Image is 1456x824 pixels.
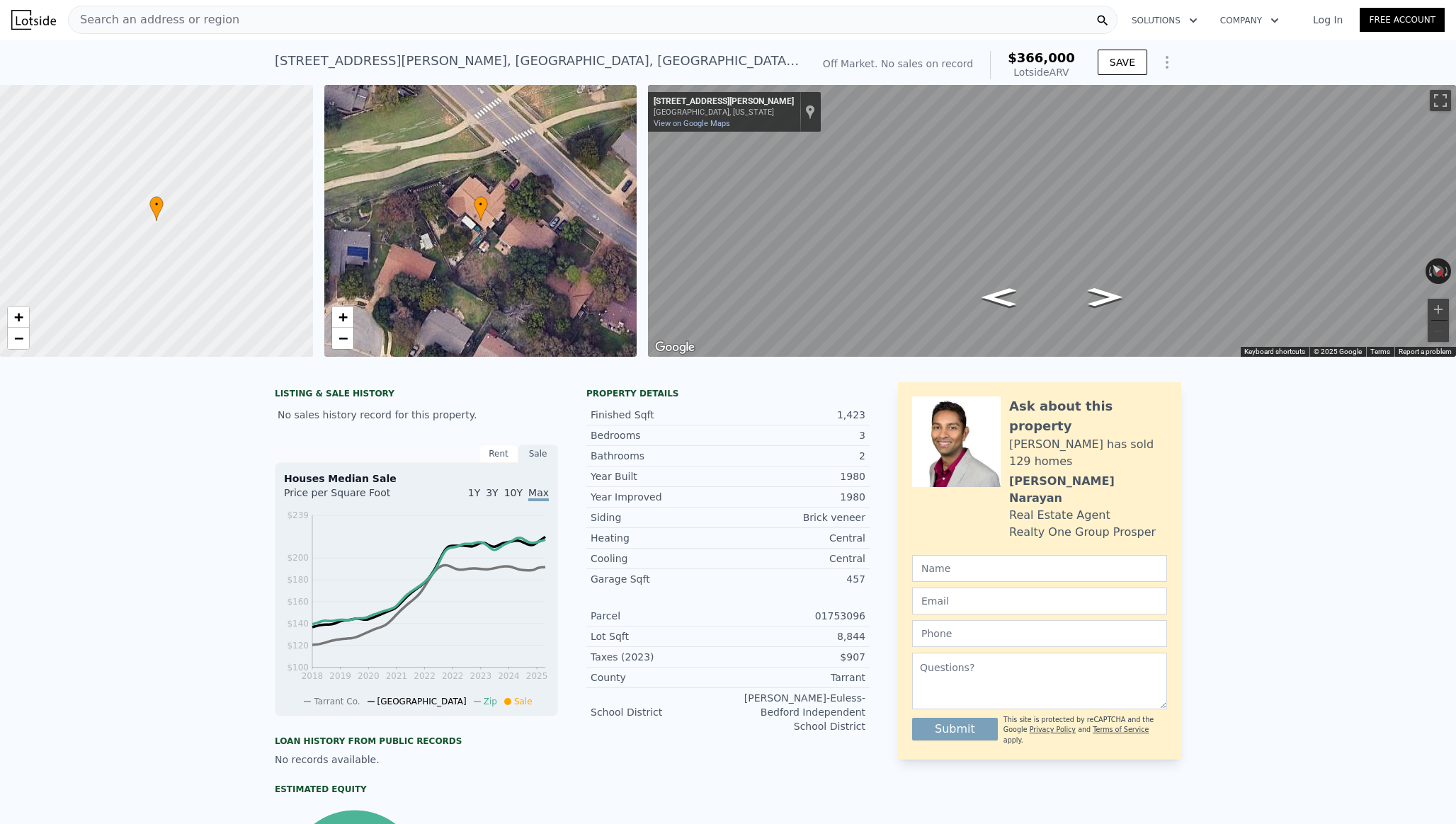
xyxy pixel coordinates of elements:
[1093,726,1149,733] a: Terms of Service
[377,697,467,706] span: [GEOGRAPHIC_DATA]
[912,620,1167,647] input: Phone
[1428,299,1449,320] button: Zoom in
[1003,715,1167,745] div: This site is protected by reCAPTCHA and the Google and apply.
[275,784,558,795] div: Estimated Equity
[1009,507,1110,524] div: Real Estate Agent
[329,671,351,681] tspan: 2019
[338,329,347,347] span: −
[284,471,549,486] div: Houses Median Sale
[1153,48,1181,76] button: Show Options
[1030,726,1076,733] a: Privacy Policy
[69,11,239,28] span: Search an address or region
[728,531,865,545] div: Central
[591,531,728,545] div: Heating
[654,96,794,108] div: [STREET_ADDRESS][PERSON_NAME]
[474,196,488,221] div: •
[386,671,408,681] tspan: 2021
[591,609,728,623] div: Parcel
[1120,8,1209,33] button: Solutions
[486,487,498,498] span: 3Y
[728,510,865,525] div: Brick veneer
[1209,8,1290,33] button: Company
[1314,348,1362,355] span: © 2025 Google
[498,671,520,681] tspan: 2024
[728,428,865,442] div: 3
[1428,321,1449,342] button: Zoom out
[728,449,865,463] div: 2
[1009,396,1167,436] div: Ask about this property
[967,284,1031,311] path: Go Southeast, Cummings Dr
[591,650,728,664] div: Taxes (2023)
[470,671,492,681] tspan: 2023
[1244,347,1305,357] button: Keyboard shortcuts
[8,328,29,349] a: Zoom out
[591,670,728,685] div: County
[591,629,728,643] div: Lot Sqft
[1008,65,1075,79] div: Lotside ARV
[728,490,865,504] div: 1980
[275,753,558,767] div: No records available.
[1426,258,1433,284] button: Rotate counterclockwise
[275,736,558,747] div: Loan history from public records
[652,338,698,357] img: Google
[287,575,309,585] tspan: $180
[275,402,558,428] div: No sales history record for this property.
[14,329,23,347] span: −
[528,487,549,501] span: Max
[912,588,1167,614] input: Email
[728,650,865,664] div: $907
[275,388,558,402] div: LISTING & SALE HISTORY
[1074,284,1137,311] path: Go Northwest, Cummings Dr
[275,51,800,71] div: [STREET_ADDRESS][PERSON_NAME] , [GEOGRAPHIC_DATA] , [GEOGRAPHIC_DATA] 76021
[332,328,353,349] a: Zoom out
[823,57,973,71] div: Off Market. No sales on record
[728,691,865,733] div: [PERSON_NAME]-Euless-Bedford Independent School District
[287,663,309,673] tspan: $100
[648,85,1456,357] div: Street View
[414,671,436,681] tspan: 2022
[1296,13,1360,27] a: Log In
[728,670,865,685] div: Tarrant
[526,671,548,681] tspan: 2025
[1009,524,1156,541] div: Realty One Group Prosper
[338,308,347,326] span: +
[591,705,728,719] div: School District
[1399,348,1452,355] a: Report a problem
[652,338,698,357] a: Open this area in Google Maps (opens a new window)
[728,629,865,643] div: 8,844
[648,85,1456,357] div: Map
[474,198,488,211] span: •
[284,486,416,508] div: Price per Square Foot
[1360,8,1445,32] a: Free Account
[1009,436,1167,470] div: [PERSON_NAME] has sold 129 homes
[149,198,164,211] span: •
[484,697,497,706] span: Zip
[314,697,360,706] span: Tarrant Co.
[591,408,728,422] div: Finished Sqft
[654,108,794,117] div: [GEOGRAPHIC_DATA], [US_STATE]
[287,597,309,607] tspan: $160
[912,718,998,740] button: Submit
[728,609,865,623] div: 01753096
[591,490,728,504] div: Year Improved
[591,428,728,442] div: Bedrooms
[728,408,865,422] div: 1,423
[287,553,309,563] tspan: $200
[287,510,309,520] tspan: $239
[1444,258,1452,284] button: Rotate clockwise
[591,449,728,463] div: Bathrooms
[287,619,309,629] tspan: $140
[591,572,728,586] div: Garage Sqft
[728,469,865,483] div: 1980
[332,307,353,328] a: Zoom in
[358,671,380,681] tspan: 2020
[591,510,728,525] div: Siding
[728,551,865,566] div: Central
[805,104,815,120] a: Show location on map
[1009,473,1167,507] div: [PERSON_NAME] Narayan
[287,641,309,651] tspan: $120
[11,10,56,30] img: Lotside
[1370,348,1390,355] a: Terms (opens in new tab)
[1426,258,1450,285] button: Reset the view
[1430,90,1451,111] button: Toggle fullscreen view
